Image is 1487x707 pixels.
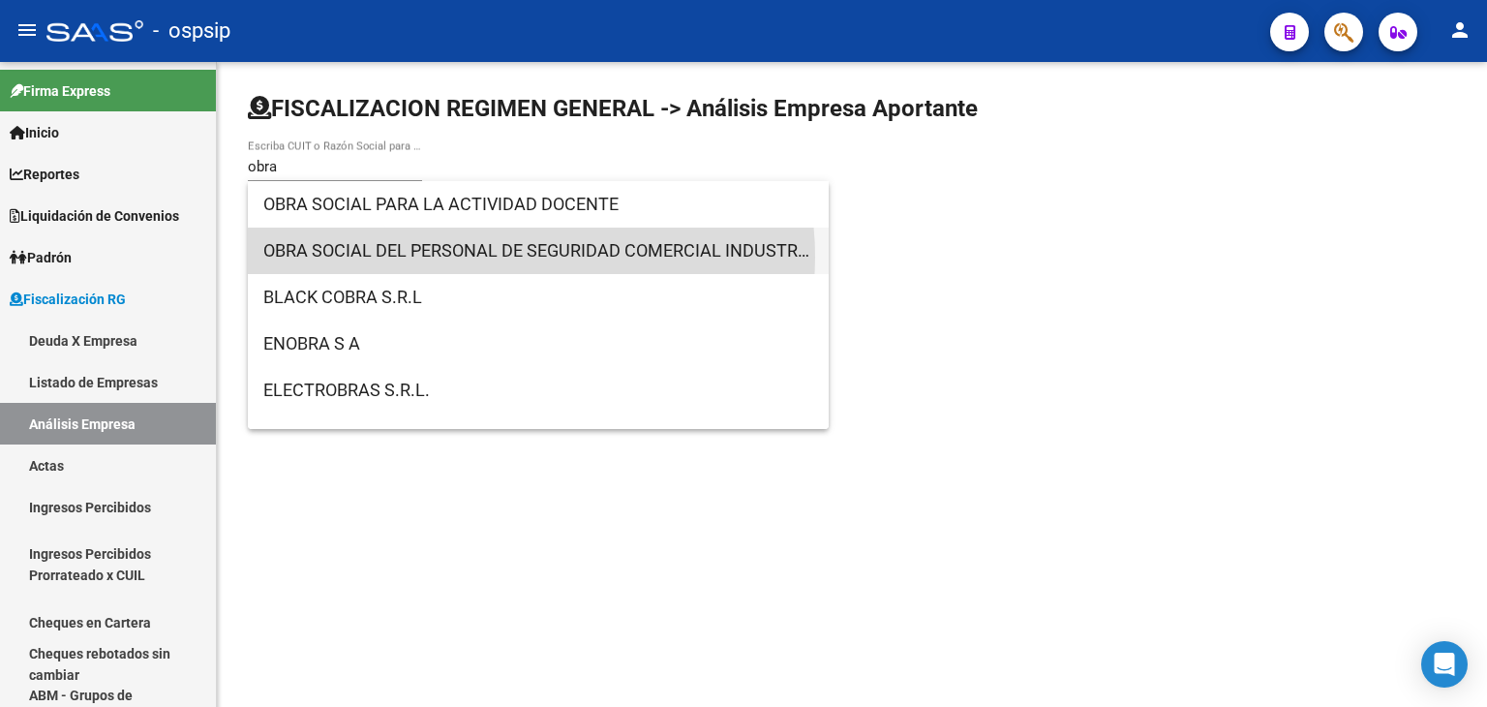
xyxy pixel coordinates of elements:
[15,18,39,42] mat-icon: menu
[1448,18,1472,42] mat-icon: person
[263,414,813,460] span: OBRAS SANITARIAS MUNICIPAL ENTE DESCENTRALIZADO
[248,93,978,124] h1: FISCALIZACION REGIMEN GENERAL -> Análisis Empresa Aportante
[153,10,230,52] span: - ospsip
[1421,641,1468,688] div: Open Intercom Messenger
[263,228,813,274] span: OBRA SOCIAL DEL PERSONAL DE SEGURIDAD COMERCIAL INDUSTRIAL E INVESTIGACIONES PRIVADAS
[263,367,813,414] span: ELECTROBRAS S.R.L.
[263,181,813,228] span: OBRA SOCIAL PARA LA ACTIVIDAD DOCENTE
[10,164,79,185] span: Reportes
[263,274,813,321] span: BLACK COBRA S.R.L
[10,205,179,227] span: Liquidación de Convenios
[10,122,59,143] span: Inicio
[10,289,126,310] span: Fiscalización RG
[10,80,110,102] span: Firma Express
[263,321,813,367] span: ENOBRA S A
[10,247,72,268] span: Padrón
